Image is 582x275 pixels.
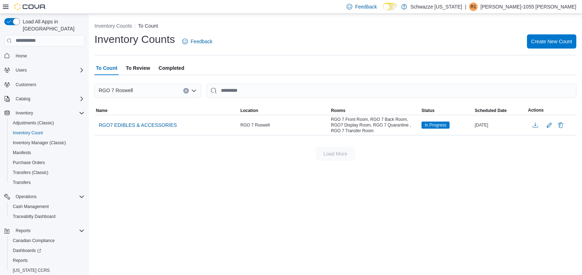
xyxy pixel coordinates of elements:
[10,212,85,221] span: Traceabilty Dashboard
[383,3,398,10] input: Dark Mode
[10,139,85,147] span: Inventory Manager (Classic)
[10,266,53,275] a: [US_STATE] CCRS
[13,248,41,253] span: Dashboards
[99,122,177,129] span: RGO7 EDIBLES & ACCESSORIES
[556,121,565,129] button: Delete
[480,2,576,11] p: [PERSON_NAME]-1055 [PERSON_NAME]
[323,150,347,157] span: Load More
[10,246,44,255] a: Dashboards
[13,192,39,201] button: Operations
[13,214,55,219] span: Traceabilty Dashboard
[16,67,27,73] span: Users
[1,65,87,75] button: Users
[10,212,58,221] a: Traceabilty Dashboard
[10,202,85,211] span: Cash Management
[99,86,133,95] span: RGO 7 Roswell
[13,51,85,60] span: Home
[13,66,29,74] button: Users
[475,108,507,113] span: Scheduled Date
[473,121,527,129] div: [DATE]
[10,256,85,265] span: Reports
[13,268,50,273] span: [US_STATE] CCRS
[1,108,87,118] button: Inventory
[10,148,85,157] span: Manifests
[10,139,69,147] a: Inventory Manager (Classic)
[16,194,37,200] span: Operations
[13,258,28,263] span: Reports
[473,106,527,115] button: Scheduled Date
[10,168,51,177] a: Transfers (Classic)
[13,52,30,60] a: Home
[7,138,87,148] button: Inventory Manager (Classic)
[183,88,189,94] button: Clear input
[10,246,85,255] span: Dashboards
[10,178,33,187] a: Transfers
[531,38,572,45] span: Create New Count
[420,106,473,115] button: Status
[10,119,85,127] span: Adjustments (Classic)
[13,226,33,235] button: Reports
[10,129,85,137] span: Inventory Count
[16,110,33,116] span: Inventory
[330,115,420,135] div: RGO 7 Front Room, RGO 7 Back Room, RGO7 Display Room, RGO 7 Quarantine , RGO 7 Transfer Room
[20,18,85,32] span: Load All Apps in [GEOGRAPHIC_DATA]
[191,88,197,94] button: Open list of options
[355,3,377,10] span: Feedback
[159,61,184,75] span: Completed
[13,192,85,201] span: Operations
[545,120,554,130] button: Edit count details
[7,256,87,265] button: Reports
[13,150,31,156] span: Manifests
[10,148,34,157] a: Manifests
[7,212,87,221] button: Traceabilty Dashboard
[179,34,215,49] a: Feedback
[191,38,212,45] span: Feedback
[240,108,258,113] span: Location
[13,170,48,175] span: Transfers (Classic)
[96,120,180,130] button: RGO7 EDIBLES & ACCESSORIES
[13,120,54,126] span: Adjustments (Classic)
[7,236,87,246] button: Canadian Compliance
[16,228,31,234] span: Reports
[94,106,239,115] button: Name
[471,2,476,11] span: R1
[13,80,39,89] a: Customers
[13,180,31,185] span: Transfers
[16,82,36,88] span: Customers
[13,160,45,165] span: Purchase Orders
[13,140,66,146] span: Inventory Manager (Classic)
[7,128,87,138] button: Inventory Count
[10,158,85,167] span: Purchase Orders
[1,51,87,61] button: Home
[13,130,43,136] span: Inventory Count
[1,79,87,90] button: Customers
[10,158,48,167] a: Purchase Orders
[10,119,57,127] a: Adjustments (Classic)
[10,236,58,245] a: Canadian Compliance
[421,122,450,129] span: In Progress
[425,122,446,128] span: In Progress
[13,204,49,209] span: Cash Management
[10,202,51,211] a: Cash Management
[94,22,576,31] nav: An example of EuiBreadcrumbs
[94,23,132,29] button: Inventory Counts
[10,129,46,137] a: Inventory Count
[1,94,87,104] button: Catalog
[239,106,330,115] button: Location
[10,266,85,275] span: Washington CCRS
[331,108,346,113] span: Rooms
[10,236,85,245] span: Canadian Compliance
[410,2,462,11] p: Schwazze [US_STATE]
[465,2,466,11] p: |
[13,238,55,243] span: Canadian Compliance
[13,80,85,89] span: Customers
[13,95,33,103] button: Catalog
[1,226,87,236] button: Reports
[16,96,30,102] span: Catalog
[421,108,435,113] span: Status
[138,23,158,29] button: To Count
[14,3,46,10] img: Cova
[94,32,175,46] h1: Inventory Counts
[13,109,36,117] button: Inventory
